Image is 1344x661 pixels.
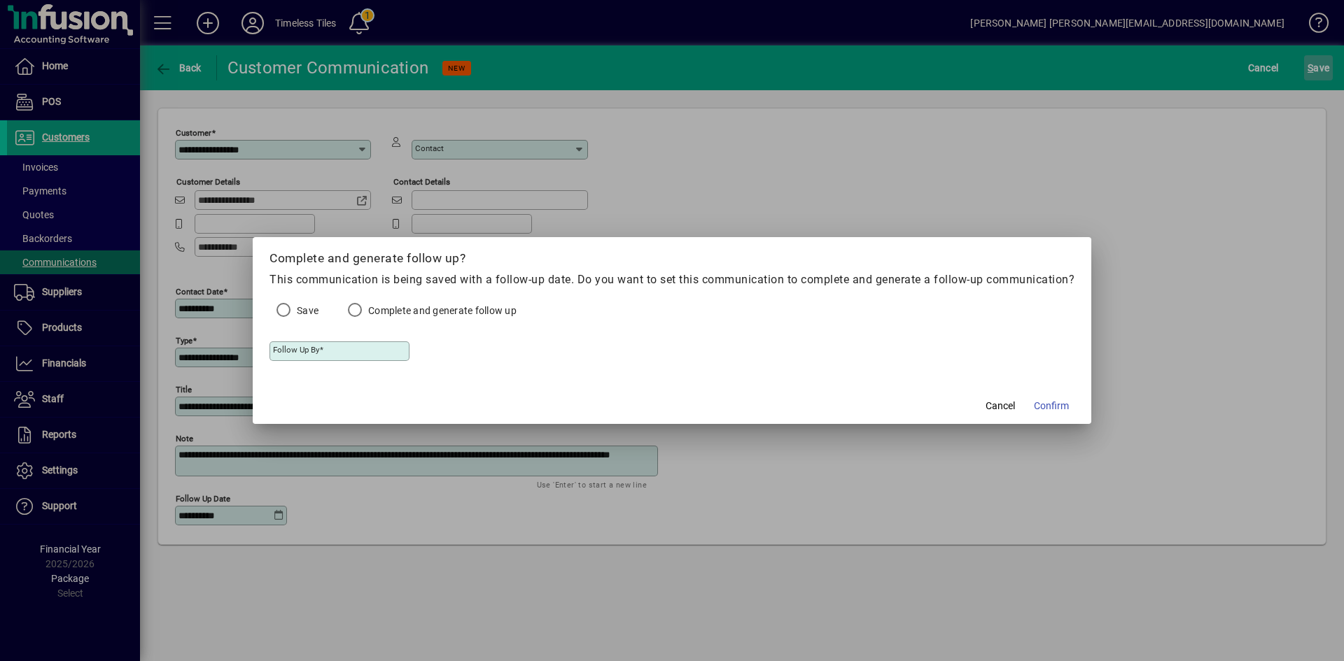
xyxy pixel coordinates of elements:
p: This communication is being saved with a follow-up date. Do you want to set this communication to... [269,271,1074,288]
span: Cancel [986,399,1015,413]
mat-label: Follow up by [273,345,319,355]
button: Cancel [978,393,1023,418]
label: Complete and generate follow up [365,304,517,318]
span: Confirm [1034,399,1069,413]
label: Save [294,304,318,318]
h5: Complete and generate follow up? [269,251,1074,266]
button: Confirm [1028,393,1074,418]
